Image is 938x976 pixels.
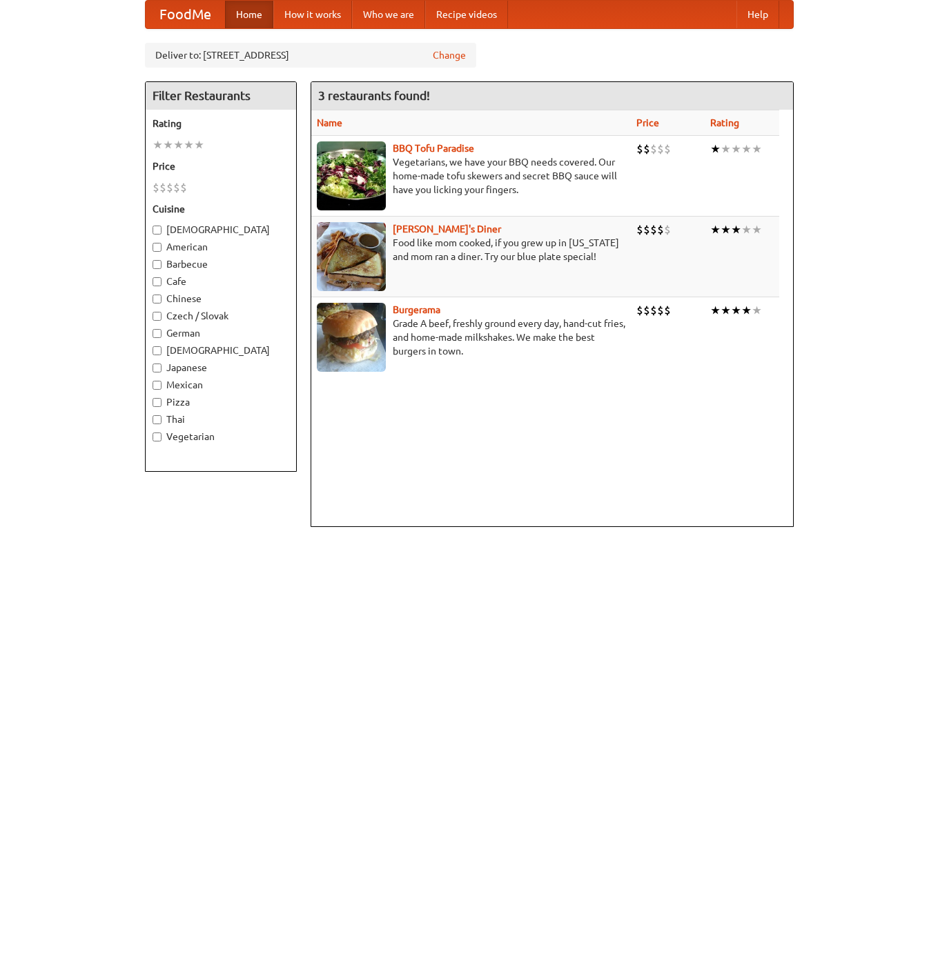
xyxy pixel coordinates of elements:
li: ★ [184,137,194,152]
h4: Filter Restaurants [146,82,296,110]
li: ★ [741,303,752,318]
input: Vegetarian [153,432,162,441]
ng-pluralize: 3 restaurants found! [318,89,430,102]
input: Pizza [153,398,162,407]
div: Deliver to: [STREET_ADDRESS] [145,43,476,68]
input: Thai [153,415,162,424]
li: $ [643,222,650,237]
li: ★ [710,222,721,237]
input: Mexican [153,381,162,390]
a: Recipe videos [425,1,508,28]
label: Czech / Slovak [153,309,289,323]
a: [PERSON_NAME]'s Diner [393,223,501,235]
li: ★ [752,141,762,157]
li: $ [664,303,671,318]
img: tofuparadise.jpg [317,141,386,210]
li: ★ [710,303,721,318]
li: $ [643,141,650,157]
input: Czech / Slovak [153,312,162,321]
h5: Rating [153,117,289,130]
a: Help [736,1,779,28]
h5: Price [153,159,289,173]
li: ★ [731,303,741,318]
li: $ [159,180,166,195]
a: Change [433,48,466,62]
label: [DEMOGRAPHIC_DATA] [153,343,289,357]
a: Who we are [352,1,425,28]
li: ★ [741,141,752,157]
li: $ [657,303,664,318]
input: Chinese [153,295,162,303]
p: Vegetarians, we have your BBQ needs covered. Our home-made tofu skewers and secret BBQ sauce will... [317,155,625,197]
li: $ [636,303,643,318]
input: [DEMOGRAPHIC_DATA] [153,226,162,235]
label: German [153,326,289,340]
li: ★ [721,141,731,157]
li: $ [153,180,159,195]
li: ★ [721,222,731,237]
input: German [153,329,162,338]
p: Grade A beef, freshly ground every day, hand-cut fries, and home-made milkshakes. We make the bes... [317,317,625,358]
li: ★ [731,222,741,237]
a: FoodMe [146,1,225,28]
img: burgerama.jpg [317,303,386,372]
li: ★ [163,137,173,152]
li: ★ [752,303,762,318]
li: $ [636,141,643,157]
li: ★ [194,137,204,152]
img: sallys.jpg [317,222,386,291]
li: ★ [710,141,721,157]
input: [DEMOGRAPHIC_DATA] [153,346,162,355]
li: $ [180,180,187,195]
li: $ [650,141,657,157]
li: ★ [721,303,731,318]
li: $ [664,141,671,157]
a: Rating [710,117,739,128]
label: Chinese [153,292,289,306]
li: $ [664,222,671,237]
li: $ [643,303,650,318]
label: Barbecue [153,257,289,271]
li: $ [657,141,664,157]
li: $ [650,222,657,237]
li: $ [657,222,664,237]
label: [DEMOGRAPHIC_DATA] [153,223,289,237]
a: How it works [273,1,352,28]
li: ★ [741,222,752,237]
p: Food like mom cooked, if you grew up in [US_STATE] and mom ran a diner. Try our blue plate special! [317,236,625,263]
input: Cafe [153,277,162,286]
label: Cafe [153,275,289,288]
input: Japanese [153,363,162,372]
label: Mexican [153,378,289,392]
a: BBQ Tofu Paradise [393,143,474,154]
li: ★ [752,222,762,237]
li: $ [166,180,173,195]
li: ★ [731,141,741,157]
input: American [153,243,162,252]
label: Japanese [153,361,289,375]
a: Price [636,117,659,128]
li: $ [173,180,180,195]
li: ★ [173,137,184,152]
li: $ [650,303,657,318]
input: Barbecue [153,260,162,269]
label: Vegetarian [153,430,289,444]
a: Burgerama [393,304,440,315]
a: Home [225,1,273,28]
label: Thai [153,412,289,426]
li: $ [636,222,643,237]
li: ★ [153,137,163,152]
h5: Cuisine [153,202,289,216]
label: American [153,240,289,254]
a: Name [317,117,342,128]
label: Pizza [153,395,289,409]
